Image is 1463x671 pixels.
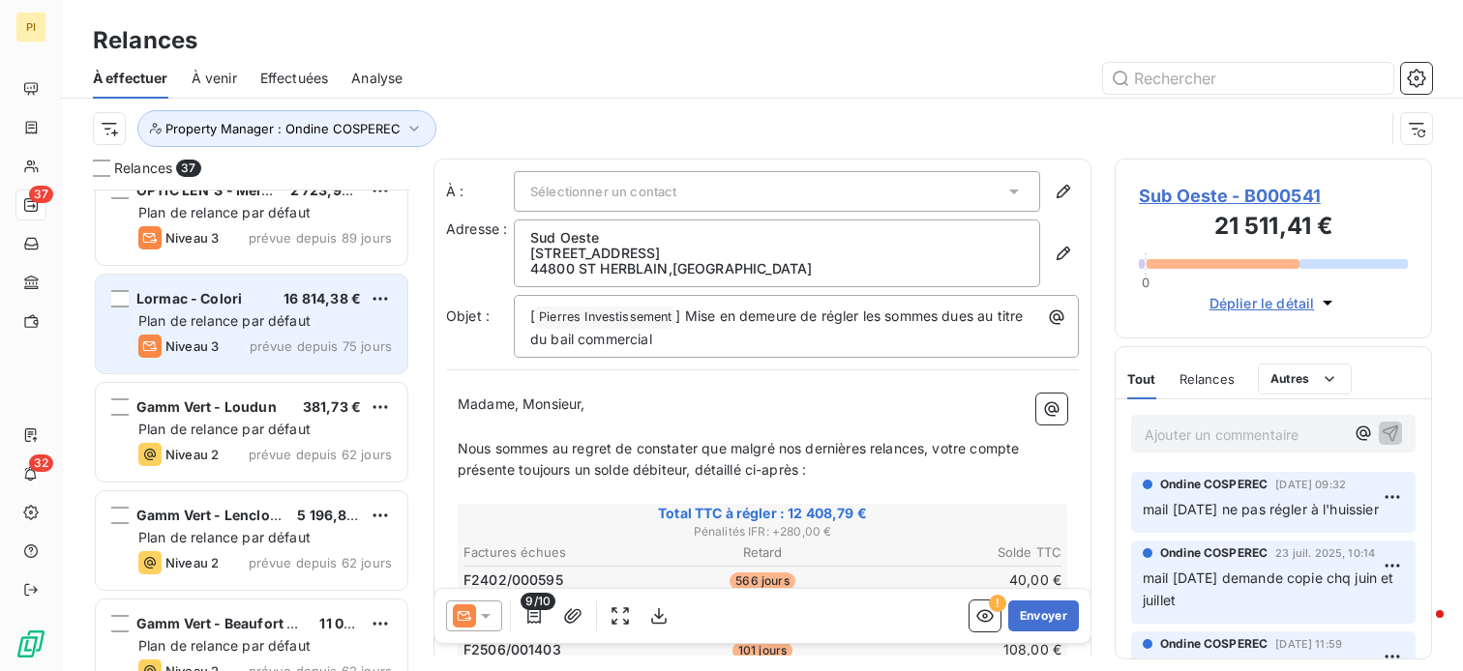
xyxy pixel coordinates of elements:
span: Niveau 3 [165,230,219,246]
span: 566 jours [730,572,794,590]
h3: 21 511,41 € [1139,209,1408,248]
span: 9/10 [521,593,555,610]
h3: Relances [93,23,197,58]
span: À effectuer [93,69,168,88]
span: Pénalités IFR : + 280,00 € [461,523,1064,540]
input: Rechercher [1103,63,1393,94]
iframe: Intercom live chat [1397,605,1444,652]
span: Gamm Vert - Loudun [136,398,277,415]
span: Gamm Vert - Beaufort en [GEOGRAPHIC_DATA] [136,615,450,631]
span: Adresse : [446,220,507,237]
span: 2 723,90 € [290,182,364,198]
span: Niveau 2 [165,555,219,570]
span: 23 juil. 2025, 10:14 [1275,547,1375,559]
span: Plan de relance par défaut [138,529,311,545]
span: Lormac - Colori [136,290,242,306]
p: 44800 ST HERBLAIN , [GEOGRAPHIC_DATA] [530,261,1024,277]
td: 40,00 € [864,569,1062,591]
th: Retard [663,542,861,563]
span: Plan de relance par défaut [138,204,311,220]
span: Gamm Vert - Lencloitre [136,507,292,523]
span: Effectuées [260,69,329,88]
span: Plan de relance par défaut [138,421,311,437]
span: 32 [29,454,53,472]
span: OPTIC LEN'S - Melun [136,182,279,198]
span: Ondine COSPEREC [1160,544,1268,562]
div: PI [15,12,46,43]
span: 37 [176,160,200,177]
th: Solde TTC [864,542,1062,563]
span: Sub Oeste - B000541 [1139,183,1408,209]
span: mail [DATE] demande copie chq juin et juillet [1143,569,1398,608]
span: Relances [1179,371,1235,387]
span: Objet : [446,307,490,324]
span: Sélectionner un contact [530,184,676,199]
span: [ [530,307,535,324]
span: Plan de relance par défaut [138,637,311,654]
span: [DATE] 09:32 [1275,479,1346,490]
span: F2506/001403 [463,640,561,659]
span: Relances [114,159,172,178]
span: Pierres Investissement [536,306,674,329]
span: prévue depuis 75 jours [250,338,392,354]
span: Analyse [351,69,403,88]
p: [STREET_ADDRESS] [530,246,1024,261]
button: Déplier le détail [1204,292,1344,314]
span: prévue depuis 62 jours [249,555,392,570]
button: Property Manager : Ondine COSPEREC [137,110,436,147]
p: Sud Oeste [530,230,1024,246]
span: Niveau 3 [165,338,219,354]
span: Madame, Monsieur, [458,395,585,412]
span: F2402/000595 [463,570,563,590]
span: À venir [192,69,237,88]
th: Factures échues [463,542,661,563]
span: [DATE] 11:59 [1275,638,1342,650]
span: 381,73 € [303,398,361,415]
span: Property Manager : Ondine COSPEREC [165,121,401,136]
span: Nous sommes au regret de constater que malgré nos dernières relances, votre compte présente toujo... [458,440,1023,479]
span: prévue depuis 89 jours [249,230,392,246]
span: 16 814,38 € [284,290,361,306]
span: 37 [29,186,53,203]
span: 101 jours [732,642,792,659]
button: Autres [1258,364,1352,394]
span: 0 [1142,275,1149,290]
span: Tout [1127,371,1156,387]
span: Ondine COSPEREC [1160,476,1268,493]
span: Total TTC à régler : 12 408,79 € [461,504,1064,523]
div: grid [93,190,410,671]
td: 108,00 € [864,639,1062,660]
img: Logo LeanPay [15,628,46,659]
span: mail [DATE] ne pas régler à l'huissier [1143,501,1379,517]
span: Déplier le détail [1209,293,1315,313]
span: ] Mise en demeure de régler les sommes dues au titre du bail commercial [530,307,1027,347]
span: Plan de relance par défaut [138,312,311,329]
span: 11 085,98 € [319,615,397,631]
span: Niveau 2 [165,447,219,462]
span: prévue depuis 62 jours [249,447,392,462]
label: À : [446,182,514,201]
span: Ondine COSPEREC [1160,635,1268,653]
span: 5 196,81 € [297,507,366,523]
button: Envoyer [1008,600,1079,631]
